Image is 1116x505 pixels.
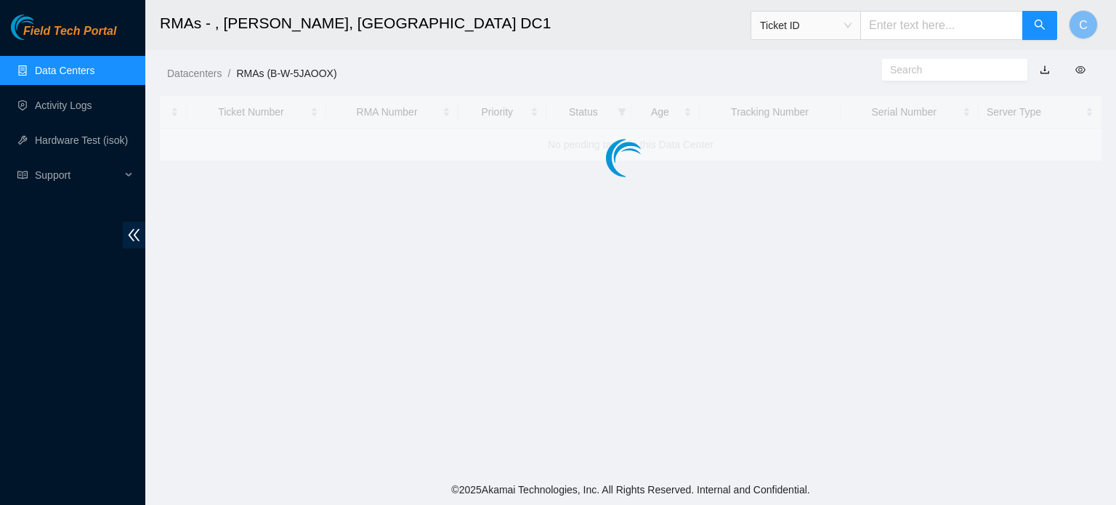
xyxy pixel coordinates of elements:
span: search [1034,19,1046,33]
a: Akamai TechnologiesField Tech Portal [11,26,116,45]
input: Enter text here... [860,11,1023,40]
a: Data Centers [35,65,94,76]
input: Search [890,62,1008,78]
a: Activity Logs [35,100,92,111]
a: RMAs (B-W-5JAOOX) [236,68,336,79]
span: / [227,68,230,79]
button: C [1069,10,1098,39]
span: Support [35,161,121,190]
span: C [1079,16,1088,34]
img: Akamai Technologies [11,15,73,40]
span: read [17,170,28,180]
span: double-left [123,222,145,249]
button: download [1029,58,1061,81]
span: Ticket ID [760,15,852,36]
button: search [1022,11,1057,40]
a: Datacenters [167,68,222,79]
a: Hardware Test (isok) [35,134,128,146]
span: eye [1075,65,1085,75]
footer: © 2025 Akamai Technologies, Inc. All Rights Reserved. Internal and Confidential. [145,474,1116,505]
span: Field Tech Portal [23,25,116,39]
